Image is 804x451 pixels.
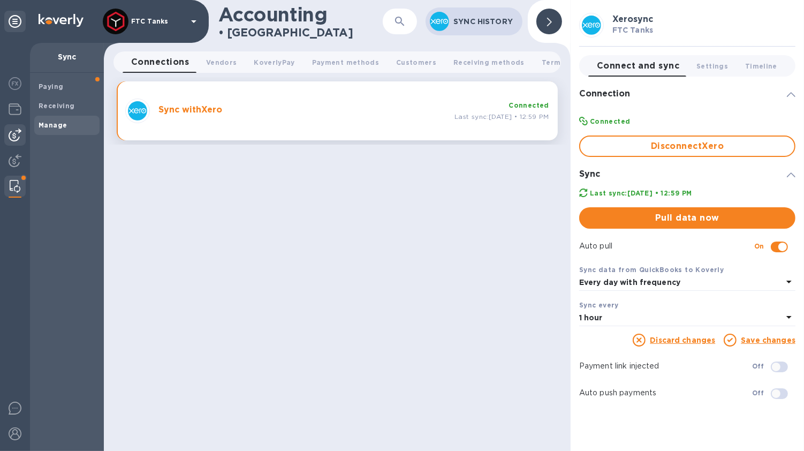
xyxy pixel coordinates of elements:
[312,57,379,68] span: Payment methods
[39,51,95,62] p: Sync
[752,389,764,397] b: Off
[509,101,549,109] b: Connected
[579,166,795,183] div: Sync
[590,189,692,197] b: Last sync: [DATE] • 12:59 PM
[453,57,525,68] span: Receiving methods
[454,112,549,121] span: Last sync: [DATE] • 12:59 PM
[396,57,436,68] span: Customers
[590,117,631,125] b: Connected
[158,104,222,115] b: Sync with Xero
[131,18,185,25] p: FTC Tanks
[579,266,724,274] b: Sync data from QuickBooks to Koverly
[579,360,752,372] p: Payment link injected
[745,61,777,72] span: Timeline
[612,26,653,34] b: FTC Tanks
[579,313,603,322] b: 1 hour
[579,169,600,179] h3: Sync
[9,77,21,90] img: Foreign exchange
[39,102,75,110] b: Receiving
[206,57,237,68] span: Vendors
[754,242,764,250] b: On
[650,336,715,344] a: Discard changes
[579,387,752,399] p: Auto push payments
[579,207,795,229] button: Pull data now
[579,301,619,309] b: Sync every
[612,14,653,24] b: Xero sync
[597,58,679,73] span: Connect and sync
[752,362,764,370] b: Off
[9,103,21,116] img: Wallets
[218,26,353,39] h2: • [GEOGRAPHIC_DATA]
[218,3,327,26] h1: Accounting
[542,57,565,68] span: Terms
[131,55,189,70] span: Connections
[254,57,294,68] span: KoverlyPay
[741,336,795,344] a: Save changes
[579,278,680,287] b: Every day with frequency
[696,61,728,72] span: Settings
[579,89,630,99] h3: Connection
[589,140,786,153] span: Disconnect Xero
[39,82,63,91] b: Paying
[39,121,67,129] b: Manage
[588,212,787,224] span: Pull data now
[579,136,795,157] button: DisconnectXero
[4,11,26,32] div: Unpin categories
[453,16,514,27] p: Sync History
[579,85,795,103] div: Connection
[579,240,754,252] p: Auto pull
[39,14,84,27] img: Logo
